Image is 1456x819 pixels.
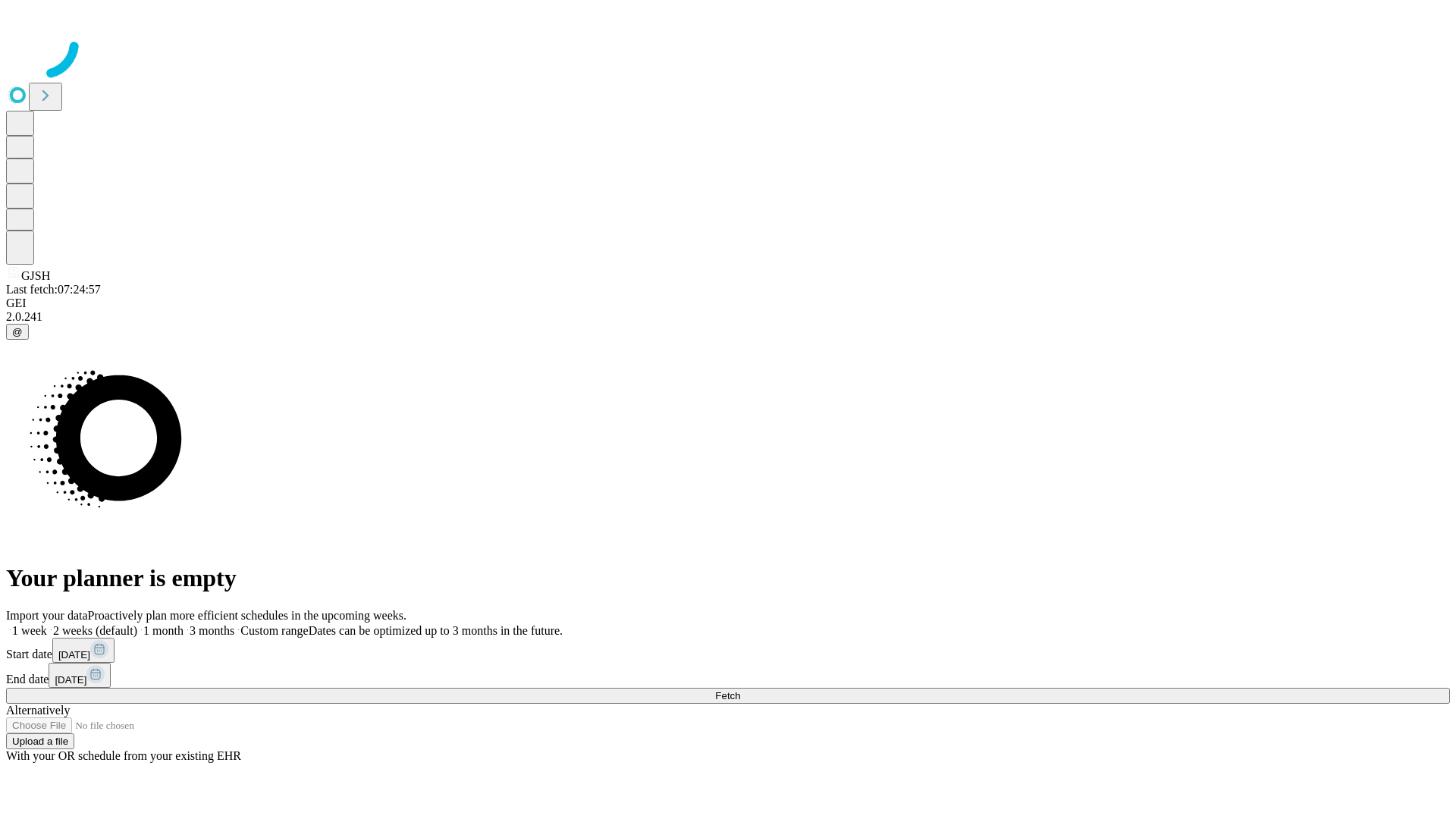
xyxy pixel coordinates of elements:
[6,297,1450,310] div: GEI
[58,649,90,661] span: [DATE]
[88,609,406,622] span: Proactively plan more efficient schedules in the upcoming weeks.
[6,733,74,749] button: Upload a file
[143,624,184,637] span: 1 month
[190,624,234,637] span: 3 months
[6,688,1450,704] button: Fetch
[53,624,137,637] span: 2 weeks (default)
[6,564,1450,592] h1: Your planner is empty
[6,324,29,340] button: @
[52,638,115,663] button: [DATE]
[6,749,241,762] span: With your OR schedule from your existing EHR
[6,663,1450,688] div: End date
[49,663,111,688] button: [DATE]
[6,310,1450,324] div: 2.0.241
[12,326,23,337] span: @
[309,624,563,637] span: Dates can be optimized up to 3 months in the future.
[6,283,101,296] span: Last fetch: 07:24:57
[55,674,86,686] span: [DATE]
[6,704,70,717] span: Alternatively
[715,690,740,701] span: Fetch
[6,638,1450,663] div: Start date
[6,609,88,622] span: Import your data
[21,269,50,282] span: GJSH
[240,624,308,637] span: Custom range
[12,624,47,637] span: 1 week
